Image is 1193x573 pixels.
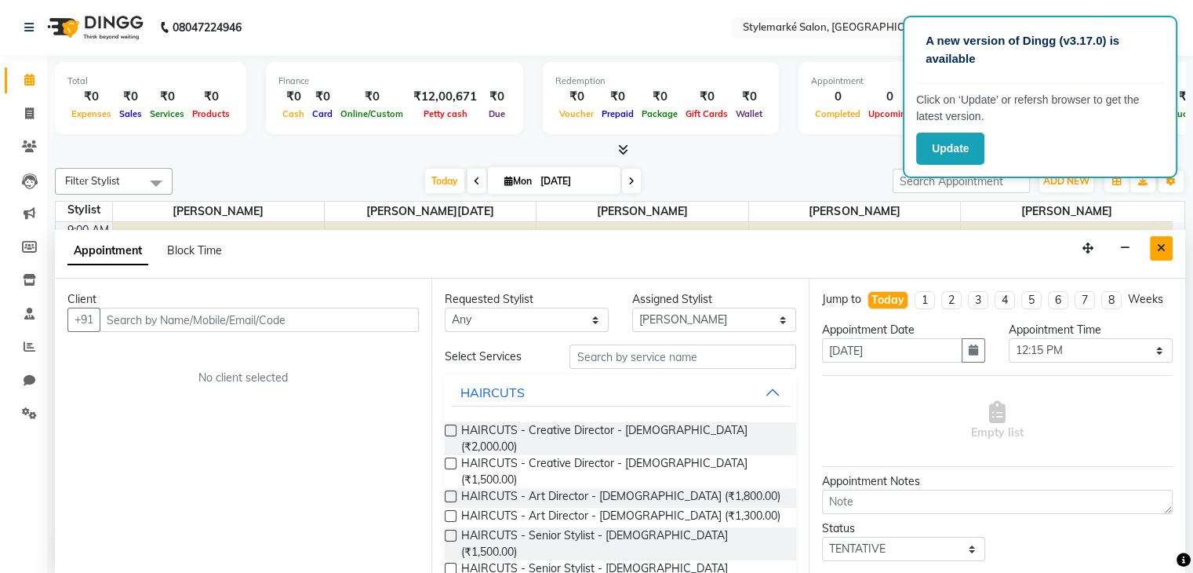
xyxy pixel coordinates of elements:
[67,75,234,88] div: Total
[555,108,598,119] span: Voucher
[536,170,614,193] input: 2025-09-01
[864,88,915,106] div: 0
[146,88,188,106] div: ₹0
[500,175,536,187] span: Mon
[822,473,1173,490] div: Appointment Notes
[1009,322,1173,338] div: Appointment Time
[811,108,864,119] span: Completed
[598,108,638,119] span: Prepaid
[555,88,598,106] div: ₹0
[278,108,308,119] span: Cash
[598,88,638,106] div: ₹0
[67,108,115,119] span: Expenses
[732,88,766,106] div: ₹0
[682,88,732,106] div: ₹0
[1039,170,1093,192] button: ADD NEW
[822,338,963,363] input: yyyy-mm-dd
[732,108,766,119] span: Wallet
[308,88,336,106] div: ₹0
[188,108,234,119] span: Products
[325,202,536,221] span: ⁠[PERSON_NAME][DATE]
[336,108,407,119] span: Online/Custom
[1043,175,1089,187] span: ADD NEW
[682,108,732,119] span: Gift Cards
[461,455,783,488] span: HAIRCUTS - Creative Director - [DEMOGRAPHIC_DATA] (₹1,500.00)
[113,202,324,221] span: [PERSON_NAME]
[811,75,1006,88] div: Appointment
[536,202,747,221] span: [PERSON_NAME]
[65,174,120,187] span: Filter Stylist
[569,345,795,369] input: Search by service name
[916,133,984,165] button: Update
[188,88,234,106] div: ₹0
[67,88,115,106] div: ₹0
[461,527,783,560] span: HAIRCUTS - Senior Stylist - [DEMOGRAPHIC_DATA] (₹1,500.00)
[308,108,336,119] span: Card
[971,401,1024,441] span: Empty list
[460,383,525,402] div: HAIRCUTS
[336,88,407,106] div: ₹0
[995,291,1015,309] li: 4
[1128,291,1163,308] div: Weeks
[915,291,935,309] li: 1
[278,88,308,106] div: ₹0
[632,291,796,308] div: Assigned Stylist
[425,169,464,193] span: Today
[555,75,766,88] div: Redemption
[822,520,986,537] div: Status
[451,378,789,407] button: HAIRCUTS
[822,322,986,338] div: Appointment Date
[115,108,146,119] span: Sales
[67,291,419,308] div: Client
[941,291,962,309] li: 2
[461,488,780,508] span: HAIRCUTS - Art Director - [DEMOGRAPHIC_DATA] (₹1,800.00)
[638,88,682,106] div: ₹0
[893,169,1030,193] input: Search Appointment
[115,88,146,106] div: ₹0
[105,370,381,386] div: No client selected
[864,108,915,119] span: Upcoming
[67,237,148,265] span: Appointment
[445,291,609,308] div: Requested Stylist
[56,202,112,218] div: Stylist
[64,222,112,239] div: 9:00 AM
[461,508,780,527] span: HAIRCUTS - Art Director - [DEMOGRAPHIC_DATA] (₹1,300.00)
[926,32,1155,68] p: A new version of Dingg (v3.17.0) is available
[40,5,147,49] img: logo
[483,88,511,106] div: ₹0
[1150,236,1173,261] button: Close
[961,202,1173,221] span: [PERSON_NAME]
[433,349,558,365] div: Select Services
[407,88,483,106] div: ₹12,00,671
[67,308,100,332] button: +91
[968,291,988,309] li: 3
[420,108,471,119] span: Petty cash
[1075,291,1095,309] li: 7
[1101,291,1122,309] li: 8
[811,88,864,106] div: 0
[173,5,242,49] b: 08047224946
[871,292,904,308] div: Today
[1048,291,1068,309] li: 6
[916,92,1164,125] p: Click on ‘Update’ or refersh browser to get the latest version.
[638,108,682,119] span: Package
[167,243,222,257] span: Block Time
[146,108,188,119] span: Services
[1021,291,1042,309] li: 5
[822,291,861,308] div: Jump to
[485,108,509,119] span: Due
[100,308,419,332] input: Search by Name/Mobile/Email/Code
[749,202,960,221] span: ⁠[PERSON_NAME]
[461,422,783,455] span: HAIRCUTS - Creative Director - [DEMOGRAPHIC_DATA] (₹2,000.00)
[278,75,511,88] div: Finance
